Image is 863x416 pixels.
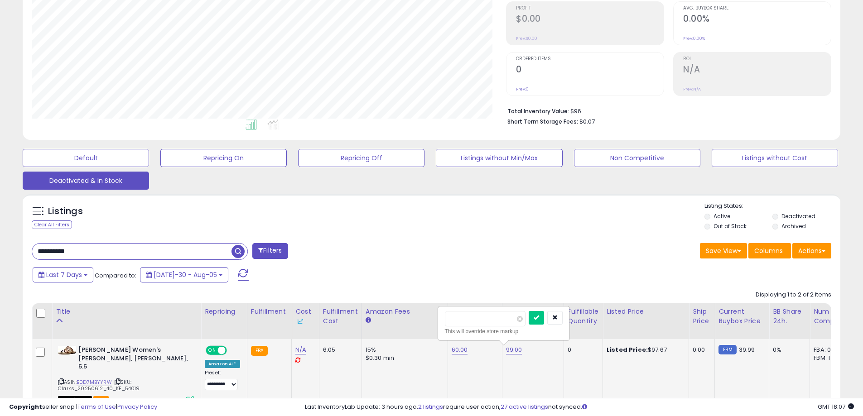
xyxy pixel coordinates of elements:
div: Cost [295,307,315,326]
div: 0% [773,346,803,354]
li: $96 [507,105,824,116]
small: Amazon Fees. [366,316,371,325]
label: Out of Stock [714,222,747,230]
div: Clear All Filters [32,220,72,229]
small: Prev: 0 [516,86,529,92]
button: Filters [252,243,288,259]
img: 41cdWPOjvwL._SL40_.jpg [58,346,76,355]
div: Amazon Fees [366,307,444,316]
h2: $0.00 [516,14,664,26]
button: Non Competitive [574,149,700,167]
span: $0.07 [579,117,595,126]
div: Fulfillable Quantity [568,307,599,326]
div: Current Buybox Price [718,307,765,326]
a: 27 active listings [501,402,548,411]
a: Privacy Policy [117,402,157,411]
span: Columns [754,246,783,255]
strong: Copyright [9,402,42,411]
h2: 0.00% [683,14,831,26]
a: 2 listings [418,402,443,411]
span: ROI [683,57,831,62]
span: Ordered Items [516,57,664,62]
span: ON [207,347,218,354]
div: BB Share 24h. [773,307,806,326]
div: seller snap | | [9,403,157,411]
span: 2025-08-13 18:07 GMT [818,402,854,411]
button: Listings without Min/Max [436,149,562,167]
span: Profit [516,6,664,11]
span: [DATE]-30 - Aug-05 [154,270,217,279]
div: 15% [366,346,441,354]
b: [PERSON_NAME] Women's [PERSON_NAME], [PERSON_NAME], 5.5 [78,346,188,373]
button: [DATE]-30 - Aug-05 [140,267,228,282]
div: Some or all of the values in this column are provided from Inventory Lab. [295,316,315,326]
small: Prev: $0.00 [516,36,537,41]
b: Listed Price: [607,345,648,354]
small: Prev: N/A [683,86,701,92]
div: Repricing [205,307,243,316]
button: Repricing Off [298,149,424,167]
div: Num of Comp. [814,307,847,326]
span: Last 7 Days [46,270,82,279]
label: Archived [781,222,806,230]
button: Save View [700,243,747,258]
button: Default [23,149,149,167]
h2: N/A [683,64,831,77]
span: Avg. Buybox Share [683,6,831,11]
div: Displaying 1 to 2 of 2 items [756,291,831,299]
a: N/A [295,345,306,354]
div: Preset: [205,370,240,390]
button: Listings without Cost [712,149,838,167]
small: Prev: 0.00% [683,36,705,41]
div: FBA: 0 [814,346,844,354]
img: InventoryLab Logo [295,317,304,326]
label: Active [714,212,730,220]
button: Last 7 Days [33,267,93,282]
div: $0.30 min [366,354,441,362]
span: 39.99 [739,345,755,354]
div: Ship Price [693,307,711,326]
p: Listing States: [704,202,840,210]
div: Last InventoryLab Update: 3 hours ago, require user action, not synced. [305,403,854,411]
span: FBA [93,396,109,404]
small: FBM [718,345,736,354]
div: 0.00 [693,346,708,354]
a: 60.00 [452,345,468,354]
span: Compared to: [95,271,136,280]
span: OFF [226,347,240,354]
h2: 0 [516,64,664,77]
span: | SKU: Clarks_20250612_40_KF_54019 [58,378,140,392]
button: Repricing On [160,149,287,167]
div: 0 [568,346,596,354]
button: Actions [792,243,831,258]
div: Title [56,307,197,316]
span: All listings that are currently out of stock and unavailable for purchase on Amazon [58,396,92,404]
div: ASIN: [58,346,194,403]
a: 99.00 [506,345,522,354]
div: Fulfillment [251,307,288,316]
b: Total Inventory Value: [507,107,569,115]
small: FBA [251,346,268,356]
div: $97.67 [607,346,682,354]
div: FBM: 1 [814,354,844,362]
button: Deactivated & In Stock [23,172,149,190]
h5: Listings [48,205,83,218]
button: Columns [748,243,791,258]
a: Terms of Use [77,402,116,411]
label: Deactivated [781,212,815,220]
b: Short Term Storage Fees: [507,118,578,125]
div: Fulfillment Cost [323,307,358,326]
div: This will override store markup [445,327,563,336]
a: B0D7MBYYRW [77,378,112,386]
div: Amazon AI * [205,360,240,368]
div: 6.05 [323,346,355,354]
div: Listed Price [607,307,685,316]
